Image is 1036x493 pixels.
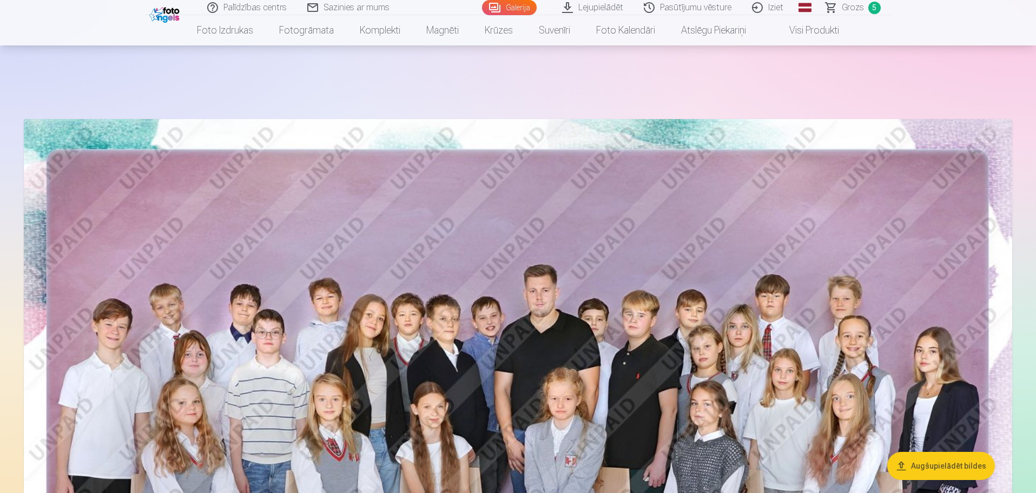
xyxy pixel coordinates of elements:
button: Augšupielādēt bildes [887,452,995,480]
a: Komplekti [347,15,413,45]
a: Foto izdrukas [184,15,266,45]
a: Fotogrāmata [266,15,347,45]
a: Foto kalendāri [583,15,668,45]
span: 5 [868,2,881,14]
a: Magnēti [413,15,472,45]
span: Grozs [842,1,864,14]
a: Atslēgu piekariņi [668,15,759,45]
a: Suvenīri [526,15,583,45]
img: /fa1 [149,4,182,23]
a: Krūzes [472,15,526,45]
a: Visi produkti [759,15,852,45]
